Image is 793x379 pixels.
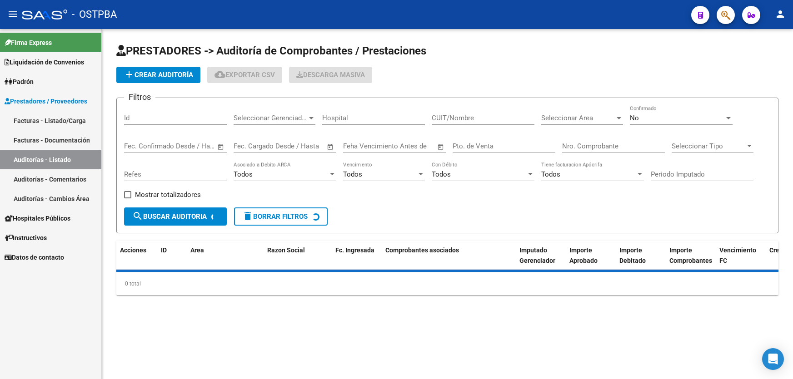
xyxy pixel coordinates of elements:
span: Borrar Filtros [242,212,308,221]
span: Prestadores / Proveedores [5,96,87,106]
span: Comprobantes asociados [385,246,459,254]
span: Fc. Ingresada [335,246,374,254]
button: Open calendar [216,142,226,152]
mat-icon: cloud_download [214,69,225,80]
button: Open calendar [325,142,336,152]
span: PRESTADORES -> Auditoría de Comprobantes / Prestaciones [116,44,426,57]
span: Todos [541,170,560,178]
button: Descarga Masiva [289,67,372,83]
datatable-header-cell: Area [187,241,250,281]
span: Seleccionar Tipo [672,142,745,150]
mat-icon: add [124,69,135,80]
div: Open Intercom Messenger [762,348,784,370]
span: Padrón [5,77,34,87]
mat-icon: delete [242,211,253,221]
datatable-header-cell: Imputado Gerenciador [516,241,566,281]
datatable-header-cell: Razon Social [264,241,332,281]
datatable-header-cell: ID [157,241,187,281]
span: Datos de contacto [5,252,64,262]
span: Firma Express [5,38,52,48]
span: Creado [769,246,790,254]
span: Area [190,246,204,254]
span: Imputado Gerenciador [519,246,555,264]
span: Razon Social [267,246,305,254]
datatable-header-cell: Comprobantes asociados [382,241,516,281]
span: Crear Auditoría [124,71,193,79]
span: Seleccionar Gerenciador [234,114,307,122]
button: Borrar Filtros [234,207,328,226]
span: Vencimiento FC [719,246,756,264]
span: Exportar CSV [214,71,275,79]
app-download-masive: Descarga masiva de comprobantes (adjuntos) [289,67,372,83]
span: Buscar Auditoria [132,212,207,221]
span: Instructivos [5,233,47,243]
span: Mostrar totalizadores [135,189,201,200]
button: Crear Auditoría [116,67,200,83]
span: Descarga Masiva [296,71,365,79]
span: Hospitales Públicos [5,213,70,223]
input: End date [162,142,206,150]
mat-icon: menu [7,9,18,20]
div: 0 total [116,272,778,295]
input: End date [271,142,315,150]
mat-icon: person [775,9,786,20]
input: Start date [234,142,263,150]
span: - OSTPBA [72,5,117,25]
span: Todos [432,170,451,178]
datatable-header-cell: Importe Debitado [616,241,666,281]
datatable-header-cell: Vencimiento FC [716,241,766,281]
datatable-header-cell: Fc. Ingresada [332,241,382,281]
input: Start date [124,142,154,150]
datatable-header-cell: Acciones [116,241,157,281]
button: Exportar CSV [207,67,282,83]
span: No [630,114,639,122]
h3: Filtros [124,91,155,103]
span: Importe Comprobantes [669,246,712,264]
datatable-header-cell: Importe Aprobado [566,241,616,281]
mat-icon: search [132,211,143,221]
span: Todos [234,170,253,178]
span: ID [161,246,167,254]
span: Seleccionar Area [541,114,615,122]
span: Importe Aprobado [569,246,598,264]
datatable-header-cell: Importe Comprobantes [666,241,716,281]
span: Importe Debitado [619,246,646,264]
span: Acciones [120,246,146,254]
span: Liquidación de Convenios [5,57,84,67]
button: Buscar Auditoria [124,207,227,226]
button: Open calendar [436,142,446,152]
span: Todos [343,170,362,178]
